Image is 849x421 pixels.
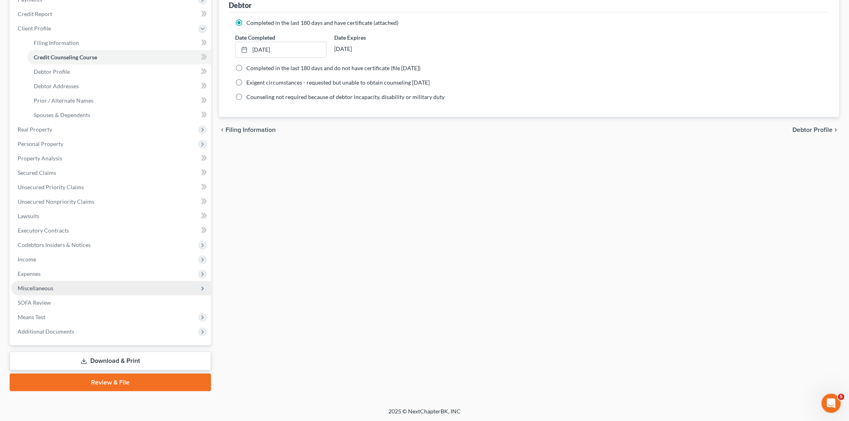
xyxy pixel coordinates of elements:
[18,10,52,17] span: Credit Report
[10,352,211,370] a: Download & Print
[34,54,97,61] span: Credit Counseling Course
[11,7,211,21] a: Credit Report
[18,184,84,190] span: Unsecured Priority Claims
[225,127,276,133] span: Filing Information
[229,0,252,10] div: Debtor
[11,151,211,166] a: Property Analysis
[18,270,41,277] span: Expenses
[18,198,94,205] span: Unsecured Nonpriority Claims
[34,68,70,75] span: Debtor Profile
[34,111,90,118] span: Spouses & Dependents
[219,127,225,133] i: chevron_left
[18,299,51,306] span: SOFA Review
[18,256,36,263] span: Income
[18,169,56,176] span: Secured Claims
[18,328,74,335] span: Additional Documents
[838,394,845,400] span: 5
[18,241,91,248] span: Codebtors Insiders & Notices
[246,93,445,100] span: Counseling not required because of debtor incapacity, disability or military duty
[11,166,211,180] a: Secured Claims
[11,209,211,223] a: Lawsuits
[34,97,93,104] span: Prior / Alternate Names
[34,39,79,46] span: Filing Information
[793,127,833,133] span: Debtor Profile
[335,42,426,56] div: [DATE]
[27,79,211,93] a: Debtor Addresses
[235,33,275,42] label: Date Completed
[27,108,211,122] a: Spouses & Dependents
[246,19,398,26] span: Completed in the last 180 days and have certificate (attached)
[18,140,63,147] span: Personal Property
[335,33,426,42] label: Date Expires
[27,65,211,79] a: Debtor Profile
[27,36,211,50] a: Filing Information
[18,213,39,219] span: Lawsuits
[246,65,420,71] span: Completed in the last 180 days and do not have certificate (file [DATE])
[219,127,276,133] button: chevron_left Filing Information
[246,79,430,86] span: Exigent circumstances - requested but unable to obtain counseling [DATE]
[34,83,79,89] span: Debtor Addresses
[793,127,839,133] button: Debtor Profile chevron_right
[27,50,211,65] a: Credit Counseling Course
[833,127,839,133] i: chevron_right
[18,285,53,291] span: Miscellaneous
[27,93,211,108] a: Prior / Alternate Names
[11,180,211,194] a: Unsecured Priority Claims
[18,155,62,162] span: Property Analysis
[11,223,211,238] a: Executory Contracts
[11,194,211,209] a: Unsecured Nonpriority Claims
[236,42,326,57] a: [DATE]
[18,25,51,32] span: Client Profile
[18,227,69,234] span: Executory Contracts
[18,314,45,320] span: Means Test
[18,126,52,133] span: Real Property
[10,374,211,391] a: Review & File
[11,296,211,310] a: SOFA Review
[822,394,841,413] iframe: Intercom live chat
